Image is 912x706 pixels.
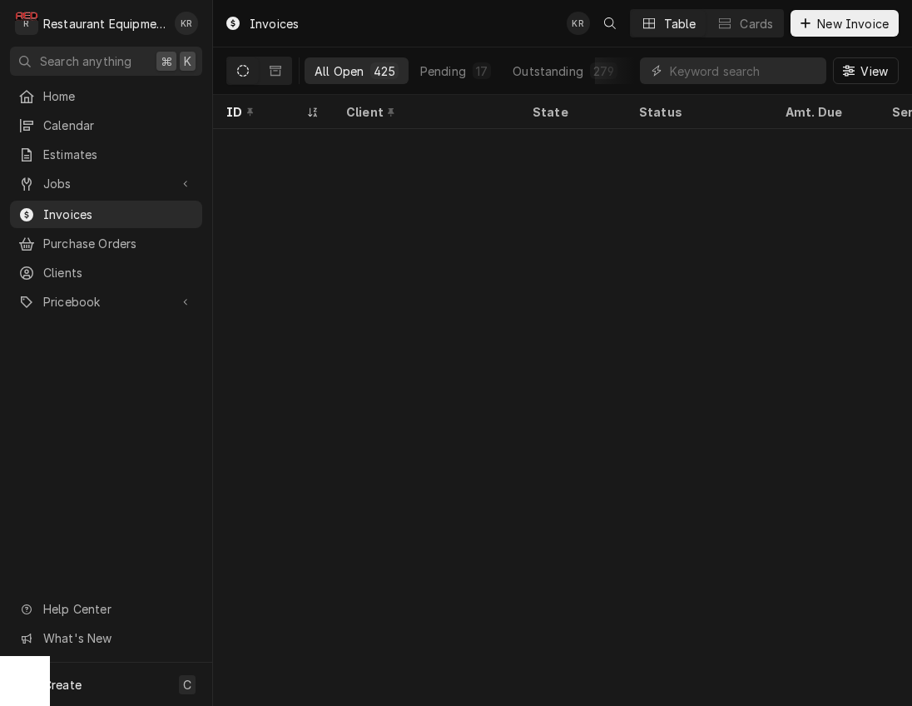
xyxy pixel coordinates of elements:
div: Kelli Robinette's Avatar [567,12,590,35]
a: Purchase Orders [10,230,202,257]
a: Go to What's New [10,624,202,652]
span: Search anything [40,52,131,70]
a: Go to Jobs [10,170,202,197]
span: Calendar [43,117,194,134]
div: R [15,12,38,35]
div: Cards [740,15,773,32]
span: View [857,62,891,80]
div: Client [346,103,503,121]
div: All Open [315,62,364,80]
div: State [533,103,612,121]
span: Purchase Orders [43,235,194,252]
a: Go to Pricebook [10,288,202,316]
div: 425 [374,62,394,80]
div: Restaurant Equipment Diagnostics's Avatar [15,12,38,35]
a: Clients [10,259,202,286]
span: Home [43,87,194,105]
div: Pending [420,62,466,80]
span: C [183,676,191,694]
span: Help Center [43,600,192,618]
a: Estimates [10,141,202,168]
span: Pricebook [43,293,169,311]
div: Kelli Robinette's Avatar [175,12,198,35]
span: Clients [43,264,194,281]
div: 279 [593,62,614,80]
span: Jobs [43,175,169,192]
div: Status [639,103,756,121]
div: ID [226,103,303,121]
span: What's New [43,629,192,647]
div: 17 [476,62,488,80]
a: Go to Help Center [10,595,202,623]
a: Invoices [10,201,202,228]
span: New Invoice [814,15,892,32]
button: New Invoice [791,10,899,37]
span: Estimates [43,146,194,163]
button: View [833,57,899,84]
div: Amt. Due [786,103,862,121]
div: KR [567,12,590,35]
a: Home [10,82,202,110]
input: Keyword search [670,57,818,84]
div: KR [175,12,198,35]
span: Create [43,678,82,692]
button: Search anything⌘K [10,47,202,76]
div: Outstanding [513,62,583,80]
span: K [184,52,191,70]
button: Open search [597,10,623,37]
span: Invoices [43,206,194,223]
div: Restaurant Equipment Diagnostics [43,15,166,32]
div: Table [664,15,696,32]
span: ⌘ [161,52,172,70]
a: Calendar [10,112,202,139]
